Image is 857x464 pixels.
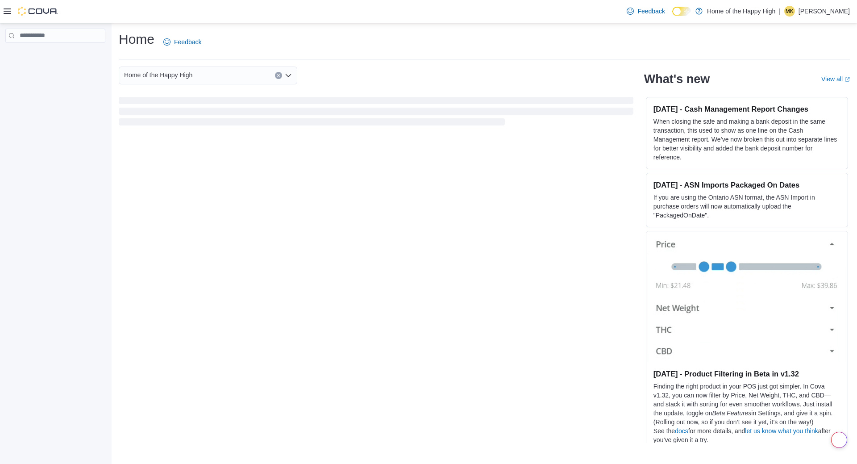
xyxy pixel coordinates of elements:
h3: [DATE] - ASN Imports Packaged On Dates [653,180,840,189]
a: View allExternal link [821,75,850,83]
p: | [779,6,781,17]
img: Cova [18,7,58,16]
p: See the for more details, and after you’ve given it a try. [653,426,840,444]
button: Clear input [275,72,282,79]
a: let us know what you think [745,427,818,435]
h2: What's new [644,72,710,86]
a: docs [675,427,688,435]
a: Feedback [623,2,668,20]
p: If you are using the Ontario ASN format, the ASN Import in purchase orders will now automatically... [653,193,840,220]
span: Loading [119,99,633,127]
h1: Home [119,30,154,48]
h3: [DATE] - Product Filtering in Beta in v1.32 [653,369,840,378]
span: Feedback [174,38,201,46]
p: Finding the right product in your POS just got simpler. In Cova v1.32, you can now filter by Pric... [653,382,840,426]
nav: Complex example [5,45,105,66]
span: Feedback [637,7,665,16]
p: When closing the safe and making a bank deposit in the same transaction, this used to show as one... [653,117,840,162]
a: Feedback [160,33,205,51]
div: Michael Kirkman [784,6,795,17]
svg: External link [845,77,850,82]
input: Dark Mode [672,7,691,16]
p: Home of the Happy High [707,6,775,17]
span: Home of the Happy High [124,70,192,80]
button: Open list of options [285,72,292,79]
h3: [DATE] - Cash Management Report Changes [653,105,840,113]
em: Beta Features [712,410,751,417]
p: [PERSON_NAME] [799,6,850,17]
span: MK [786,6,794,17]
